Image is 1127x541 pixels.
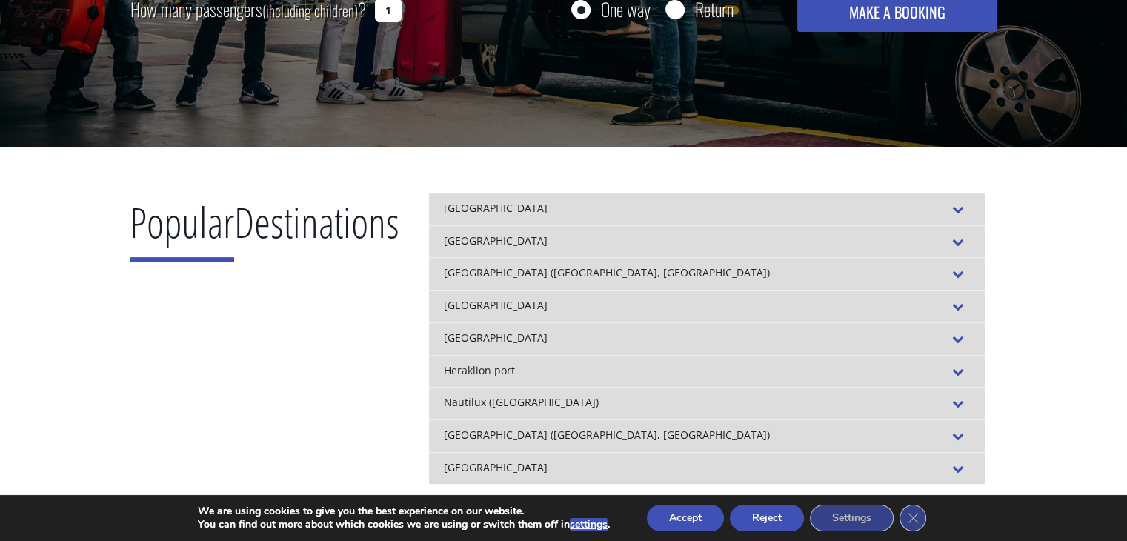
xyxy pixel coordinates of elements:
[647,505,724,531] button: Accept
[198,505,610,518] p: We are using cookies to give you the best experience on our website.
[730,505,804,531] button: Reject
[429,225,985,258] div: [GEOGRAPHIC_DATA]
[900,505,926,531] button: Close GDPR Cookie Banner
[429,419,985,452] div: [GEOGRAPHIC_DATA] ([GEOGRAPHIC_DATA], [GEOGRAPHIC_DATA])
[810,505,894,531] button: Settings
[429,355,985,388] div: Heraklion port
[429,257,985,290] div: [GEOGRAPHIC_DATA] ([GEOGRAPHIC_DATA], [GEOGRAPHIC_DATA])
[570,518,608,531] button: settings
[130,193,399,273] h2: Destinations
[429,322,985,355] div: [GEOGRAPHIC_DATA]
[130,193,234,262] span: Popular
[429,452,985,485] div: [GEOGRAPHIC_DATA]
[429,290,985,322] div: [GEOGRAPHIC_DATA]
[429,387,985,419] div: Nautilux ([GEOGRAPHIC_DATA])
[429,193,985,225] div: [GEOGRAPHIC_DATA]
[198,518,610,531] p: You can find out more about which cookies we are using or switch them off in .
